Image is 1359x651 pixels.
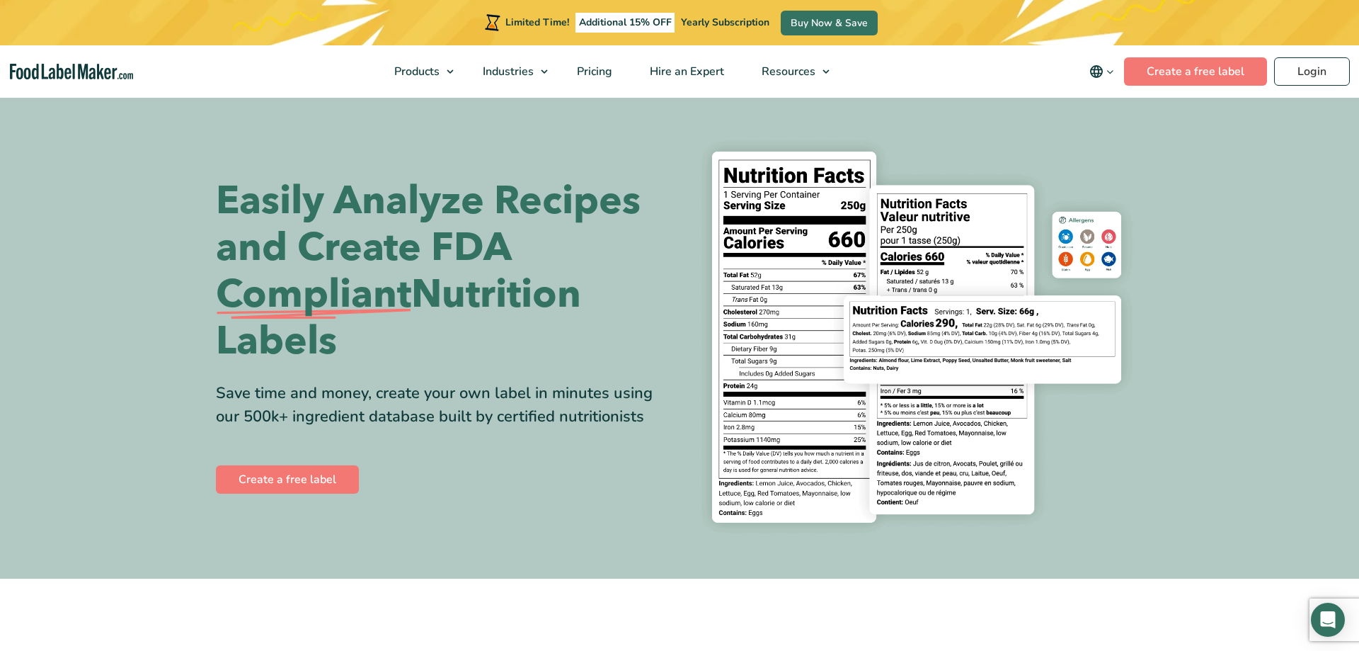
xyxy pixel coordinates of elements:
span: Yearly Subscription [681,16,769,29]
span: Additional 15% OFF [575,13,675,33]
span: Products [390,64,441,79]
span: Pricing [573,64,614,79]
span: Hire an Expert [646,64,726,79]
a: Products [376,45,461,98]
a: Buy Now & Save [781,11,878,35]
span: Limited Time! [505,16,569,29]
a: Resources [743,45,837,98]
a: Industries [464,45,555,98]
div: Save time and money, create your own label in minutes using our 500k+ ingredient database built b... [216,382,669,429]
a: Hire an Expert [631,45,740,98]
h1: Easily Analyze Recipes and Create FDA Nutrition Labels [216,178,669,365]
div: Open Intercom Messenger [1311,603,1345,637]
span: Industries [478,64,535,79]
a: Login [1274,57,1350,86]
a: Create a free label [216,465,359,494]
span: Resources [757,64,817,79]
a: Pricing [558,45,628,98]
a: Create a free label [1124,57,1267,86]
span: Compliant [216,271,411,318]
